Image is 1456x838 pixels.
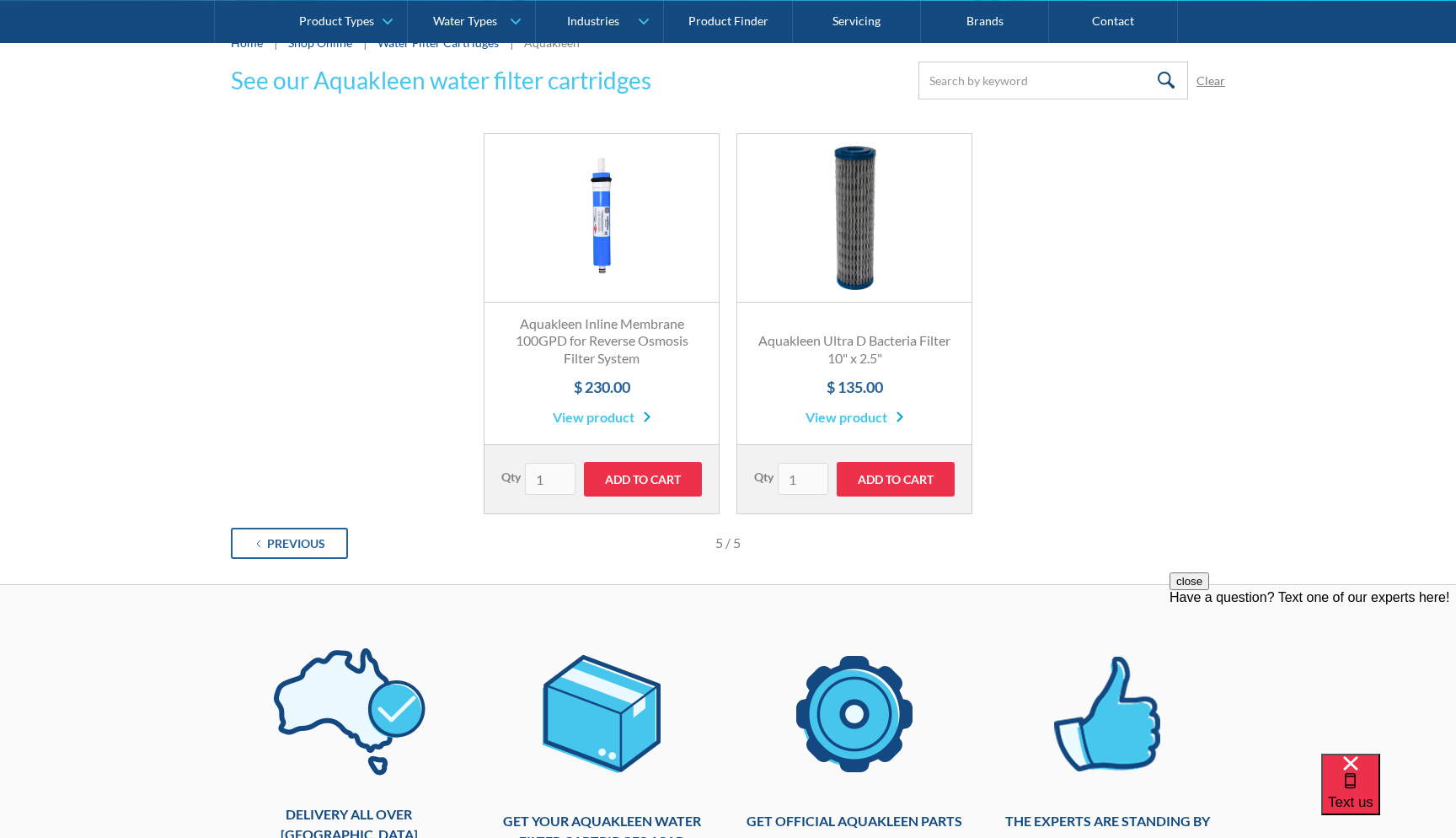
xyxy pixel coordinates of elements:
[1030,636,1185,794] img: [Aquakleen water filter cartridges] The experts are standing by
[267,534,325,552] div: Previous
[918,62,1225,99] form: Email Form
[433,13,497,28] div: Water Types
[754,376,955,399] h4: $ 135.00
[231,62,651,98] h3: See our Aquakleen water filter cartridges
[299,13,374,28] div: Product Types
[231,34,263,51] a: Home
[837,462,955,497] input: Add to Cart
[377,35,499,50] a: Water Filter Cartridges
[754,468,773,486] label: Qty
[1321,754,1456,838] iframe: podium webchat widget bubble
[567,13,619,28] div: Industries
[584,462,702,497] input: Add to Cart
[567,533,890,553] div: Page 5 of 5
[553,407,651,427] a: View product
[501,468,521,486] label: Qty
[736,811,972,831] h4: Get official Aquakleen parts
[778,636,932,794] img: [Aquakleen water filter cartridges] Get official Aquakleen parts
[288,34,352,51] a: Shop Online
[231,514,1225,559] div: List
[524,34,580,51] div: Aquakleen
[1196,72,1225,89] a: Clear
[918,62,1188,99] input: Search by keyword
[806,407,904,427] a: View product
[989,811,1225,831] h4: The experts are standing by
[231,528,348,559] a: Previous Page
[525,636,679,794] img: [Aquakleen water filter cartridges] Get your Aquakleen water filter cartridges ASAP
[272,636,426,787] img: [Aquakleen water filter cartridges] Delivery all over Australia
[501,376,702,399] h4: $ 230.00
[754,332,955,368] h3: Aquakleen Ultra D Bacteria Filter 10" x 2.5"
[501,315,702,368] h3: Aquakleen Inline Membrane 100GPD for Reverse Osmosis Filter System
[1170,572,1456,775] iframe: podium webchat widget prompt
